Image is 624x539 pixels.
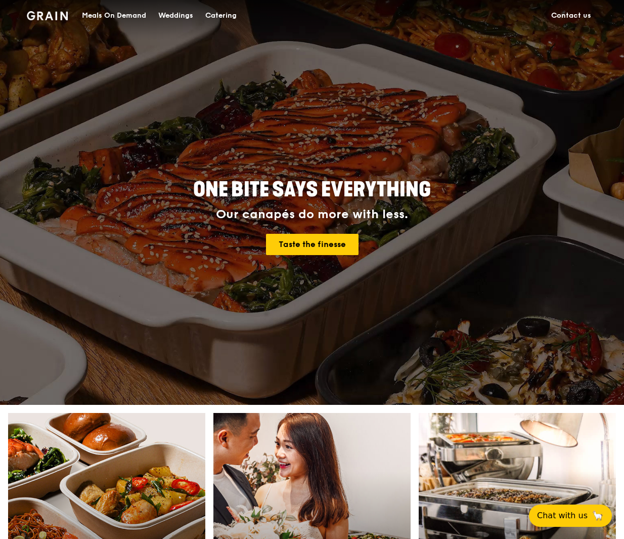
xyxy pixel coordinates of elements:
div: Our canapés do more with less. [130,208,494,222]
div: Catering [205,1,237,31]
a: Catering [199,1,243,31]
a: Weddings [152,1,199,31]
span: 🦙 [592,510,604,522]
a: Contact us [545,1,597,31]
img: Grain [27,11,68,20]
div: Weddings [158,1,193,31]
span: Chat with us [537,510,588,522]
div: Meals On Demand [82,1,146,31]
a: Taste the finesse [266,234,359,255]
span: ONE BITE SAYS EVERYTHING [193,178,431,202]
button: Chat with us🦙 [529,505,612,527]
